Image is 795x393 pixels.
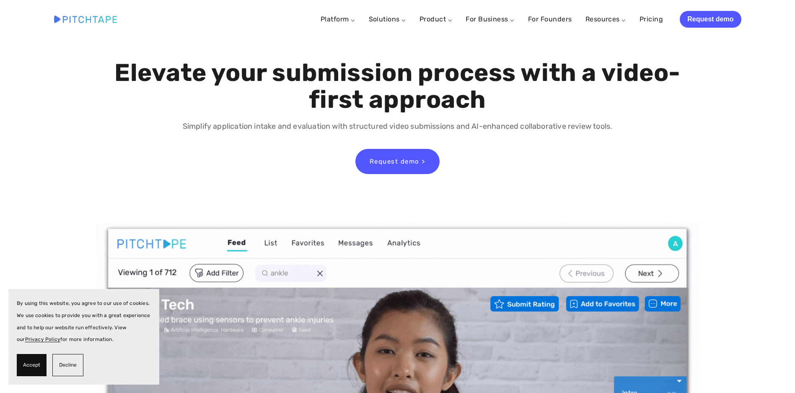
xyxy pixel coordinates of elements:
[355,149,440,174] a: Request demo >
[17,297,151,346] p: By using this website, you agree to our use of cookies. We use cookies to provide you with a grea...
[112,60,683,113] h1: Elevate your submission process with a video-first approach
[321,15,355,23] a: Platform ⌵
[54,16,117,23] img: Pitchtape | Video Submission Management Software
[466,15,515,23] a: For Business ⌵
[528,12,572,27] a: For Founders
[52,354,83,376] button: Decline
[640,12,663,27] a: Pricing
[59,359,77,371] span: Decline
[680,11,741,28] a: Request demo
[23,359,40,371] span: Accept
[420,15,452,23] a: Product ⌵
[112,120,683,133] p: Simplify application intake and evaluation with structured video submissions and AI-enhanced coll...
[8,289,159,385] section: Cookie banner
[25,336,61,342] a: Privacy Policy
[585,15,626,23] a: Resources ⌵
[369,15,406,23] a: Solutions ⌵
[17,354,47,376] button: Accept
[753,353,795,393] iframe: Chat Widget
